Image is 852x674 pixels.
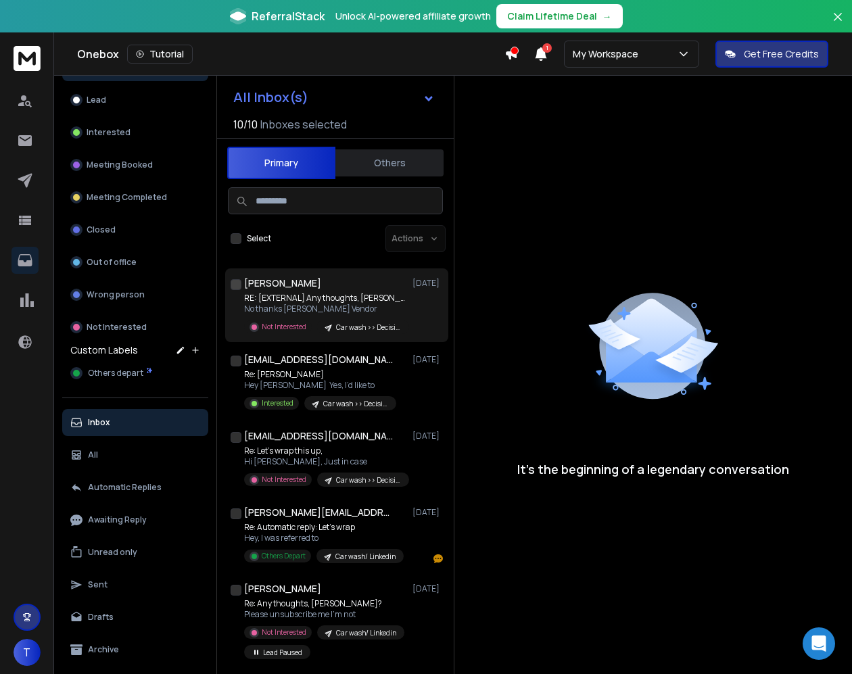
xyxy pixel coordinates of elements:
[62,506,208,533] button: Awaiting Reply
[87,322,147,333] p: Not Interested
[335,9,491,23] p: Unlock AI-powered affiliate growth
[244,582,321,596] h1: [PERSON_NAME]
[412,354,443,365] p: [DATE]
[542,43,552,53] span: 1
[88,450,98,460] p: All
[88,482,162,493] p: Automatic Replies
[77,45,504,64] div: Onebox
[88,644,119,655] p: Archive
[412,278,443,289] p: [DATE]
[244,276,321,290] h1: [PERSON_NAME]
[62,119,208,146] button: Interested
[87,160,153,170] p: Meeting Booked
[62,184,208,211] button: Meeting Completed
[70,343,138,357] h3: Custom Labels
[744,47,819,61] p: Get Free Credits
[87,127,131,138] p: Interested
[88,514,147,525] p: Awaiting Reply
[88,612,114,623] p: Drafts
[244,598,406,609] p: Re: Any thoughts, [PERSON_NAME]?
[62,216,208,243] button: Closed
[127,45,193,64] button: Tutorial
[87,257,137,268] p: Out of office
[244,609,406,620] p: Please unsubscribe me I’m not
[244,304,406,314] p: No thanks [PERSON_NAME] Vendor
[62,636,208,663] button: Archive
[62,441,208,468] button: All
[14,639,41,666] button: T
[62,360,208,387] button: Others depart
[244,446,406,456] p: Re: Let’s wrap this up,
[88,417,110,428] p: Inbox
[62,151,208,178] button: Meeting Booked
[62,539,208,566] button: Unread only
[233,91,308,104] h1: All Inbox(s)
[62,281,208,308] button: Wrong person
[227,147,335,179] button: Primary
[715,41,828,68] button: Get Free Credits
[62,474,208,501] button: Automatic Replies
[336,322,401,333] p: Car wash >> Decision makers >> Result garantee
[247,233,271,244] label: Select
[262,627,306,637] p: Not Interested
[323,399,388,409] p: Car wash >> Decision makers >> Result garantee
[260,116,347,133] h3: Inboxes selected
[62,249,208,276] button: Out of office
[62,409,208,436] button: Inbox
[335,148,444,178] button: Others
[252,8,325,24] span: ReferralStack
[244,429,393,443] h1: [EMAIL_ADDRESS][DOMAIN_NAME]
[517,460,789,479] p: It’s the beginning of a legendary conversation
[62,87,208,114] button: Lead
[412,583,443,594] p: [DATE]
[244,293,406,304] p: RE: [EXTERNAL] Any thoughts, [PERSON_NAME]?
[262,475,306,485] p: Not Interested
[88,579,108,590] p: Sent
[62,314,208,341] button: Not Interested
[244,456,406,467] p: Hi [PERSON_NAME], Just in case
[244,533,404,544] p: Hey, I was referred to
[263,648,302,658] p: Lead Paused
[829,8,847,41] button: Close banner
[88,368,143,379] span: Others depart
[412,431,443,441] p: [DATE]
[62,571,208,598] button: Sent
[222,84,446,111] button: All Inbox(s)
[244,380,396,391] p: Hey [PERSON_NAME] Yes, I’d like to
[335,552,396,562] p: Car wash/ Linkedin
[87,289,145,300] p: Wrong person
[803,627,835,660] div: Open Intercom Messenger
[244,506,393,519] h1: [PERSON_NAME][EMAIL_ADDRESS][PERSON_NAME][DOMAIN_NAME] +1
[233,116,258,133] span: 10 / 10
[573,47,644,61] p: My Workspace
[602,9,612,23] span: →
[62,604,208,631] button: Drafts
[87,224,116,235] p: Closed
[336,628,396,638] p: Car wash/ Linkedin
[244,522,404,533] p: Re: Automatic reply: Let’s wrap
[262,398,293,408] p: Interested
[87,192,167,203] p: Meeting Completed
[244,369,396,380] p: Re: [PERSON_NAME]
[262,551,306,561] p: Others Depart
[88,547,137,558] p: Unread only
[412,507,443,518] p: [DATE]
[87,95,106,105] p: Lead
[262,322,306,332] p: Not Interested
[336,475,401,485] p: Car wash >> Decision makers >> Result garantee
[244,353,393,366] h1: [EMAIL_ADDRESS][DOMAIN_NAME]
[496,4,623,28] button: Claim Lifetime Deal→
